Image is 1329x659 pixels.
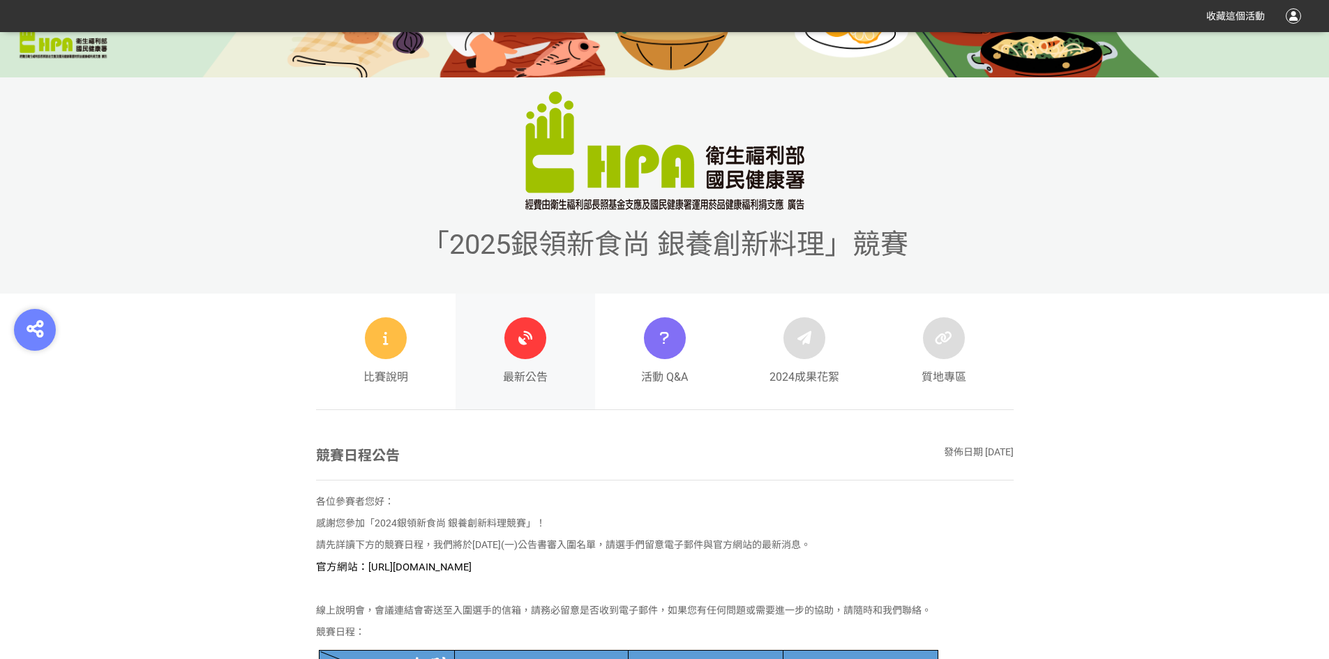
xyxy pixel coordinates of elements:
p: 各位參賽者您好： [316,494,1014,509]
a: 比賽說明 [316,294,456,409]
img: 「2025銀領新食尚 銀養創新料理」競賽 [525,91,804,210]
a: 「2025銀領新食尚 銀養創新料理」競賽 [421,248,908,255]
span: 2024成果花絮 [769,369,839,386]
span: 比賽說明 [363,369,408,386]
span: 收藏這個活動 [1206,10,1265,22]
span: 官方網站：[URL][DOMAIN_NAME] [316,561,472,573]
span: 最新公告 [503,369,548,386]
div: 競賽日程公告 [316,445,400,466]
span: 質地專區 [922,369,966,386]
p: 感謝您參加「2024銀領新食尚 銀養創新料理競賽」！ [316,516,1014,531]
a: 質地專區 [874,294,1014,409]
span: 活動 Q&A [641,369,688,386]
a: 最新公告 [456,294,595,409]
p: 線上說明會，會議連結會寄送至入圍選手的信箱，請務必留意是否收到電子郵件，如果您有任何問題或需要進一步的協助，請隨時和我們聯絡。 [316,603,1014,618]
p: 請先詳讀下方的競賽日程，我們將於[DATE](一)公告書審入圍名單，請選手們留意電子郵件與官方網站的最新消息。 [316,538,1014,552]
p: 競賽日程： [316,625,1014,639]
div: 發佈日期 [DATE] [944,445,1014,466]
span: 「2025銀領新食尚 銀養創新料理」競賽 [421,228,908,261]
a: 活動 Q&A [595,294,735,409]
a: 2024成果花絮 [735,294,874,409]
